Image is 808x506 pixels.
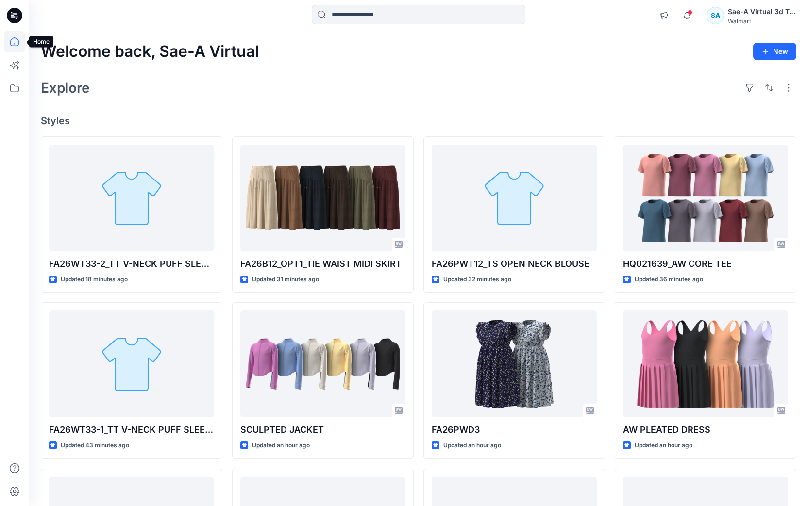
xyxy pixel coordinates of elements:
[432,310,597,417] a: FA26PWD3
[623,145,788,251] a: HQ021639_AW CORE TEE
[41,43,259,61] h2: Welcome back, Sae-A Virtual
[635,441,692,451] p: Updated an hour ago
[432,145,597,251] a: FA26PWT12_TS OPEN NECK BLOUSE
[443,441,501,451] p: Updated an hour ago
[49,257,214,271] p: FA26WT33-2_TT V-NECK PUFF SLEEVE DRESS
[432,257,597,271] p: FA26PWT12_TS OPEN NECK BLOUSE
[49,145,214,251] a: FA26WT33-2_TT V-NECK PUFF SLEEVE DRESS
[49,423,214,437] p: FA26WT33-1_TT V-NECK PUFF SLEEVE TOP
[707,7,724,24] div: SA
[240,423,405,437] p: SCULPTED JACKET
[49,310,214,417] a: FA26WT33-1_TT V-NECK PUFF SLEEVE TOP
[443,275,511,285] p: Updated 32 minutes ago
[728,6,796,17] div: Sae-A Virtual 3d Team
[753,43,796,60] button: New
[61,275,128,285] p: Updated 18 minutes ago
[635,275,703,285] p: Updated 36 minutes ago
[728,17,796,25] div: Walmart
[252,275,319,285] p: Updated 31 minutes ago
[252,441,310,451] p: Updated an hour ago
[623,310,788,417] a: AW PLEATED DRESS
[240,257,405,271] p: FA26B12_OPT1_TIE WAIST MIDI SKIRT
[623,257,788,271] p: HQ021639_AW CORE TEE
[41,80,90,96] h2: Explore
[61,441,129,451] p: Updated 43 minutes ago
[240,145,405,251] a: FA26B12_OPT1_TIE WAIST MIDI SKIRT
[623,423,788,437] p: AW PLEATED DRESS
[432,423,597,437] p: FA26PWD3
[240,310,405,417] a: SCULPTED JACKET
[41,115,796,127] h4: Styles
